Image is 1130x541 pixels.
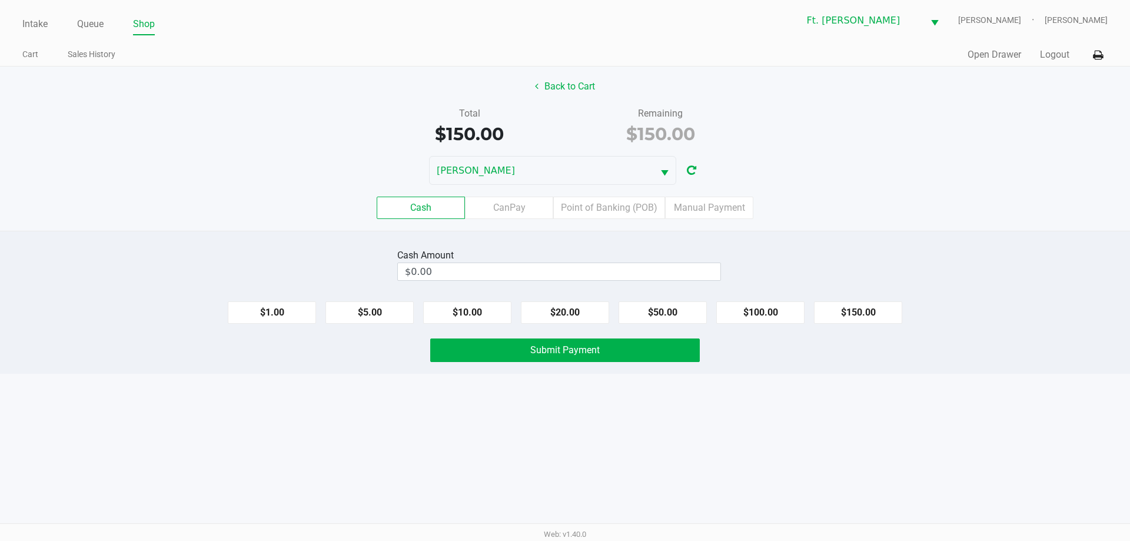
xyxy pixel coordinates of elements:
[968,48,1021,62] button: Open Drawer
[521,301,609,324] button: $20.00
[465,197,553,219] label: CanPay
[527,75,603,98] button: Back to Cart
[574,107,747,121] div: Remaining
[716,301,805,324] button: $100.00
[77,16,104,32] a: Queue
[22,16,48,32] a: Intake
[423,301,511,324] button: $10.00
[133,16,155,32] a: Shop
[377,197,465,219] label: Cash
[958,14,1045,26] span: [PERSON_NAME]
[553,197,665,219] label: Point of Banking (POB)
[530,344,600,356] span: Submit Payment
[1040,48,1069,62] button: Logout
[544,530,586,539] span: Web: v1.40.0
[437,164,646,178] span: [PERSON_NAME]
[397,248,458,263] div: Cash Amount
[325,301,414,324] button: $5.00
[807,14,916,28] span: Ft. [PERSON_NAME]
[228,301,316,324] button: $1.00
[383,121,556,147] div: $150.00
[22,47,38,62] a: Cart
[574,121,747,147] div: $150.00
[923,6,946,34] button: Select
[430,338,700,362] button: Submit Payment
[653,157,676,184] button: Select
[68,47,115,62] a: Sales History
[619,301,707,324] button: $50.00
[814,301,902,324] button: $150.00
[1045,14,1108,26] span: [PERSON_NAME]
[665,197,753,219] label: Manual Payment
[383,107,556,121] div: Total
